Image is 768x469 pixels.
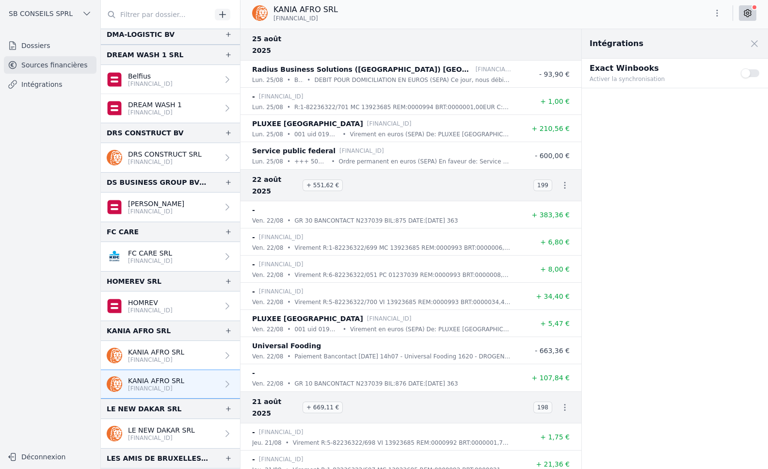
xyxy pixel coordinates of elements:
div: • [287,324,290,334]
div: DS BUSINESS GROUP BVBA [107,177,209,188]
span: 25 août 2025 [252,33,299,56]
a: LE NEW DAKAR SRL [FINANCIAL_ID] [101,419,240,448]
p: - [252,204,255,216]
p: - [252,286,255,297]
h2: Intégrations [590,38,643,49]
img: belfius.png [107,100,122,116]
a: KANIA AFRO SRL [FINANCIAL_ID] [101,370,240,399]
p: - [252,453,255,465]
div: • [307,75,310,85]
span: 21 août 2025 [252,396,299,419]
div: • [331,157,335,166]
p: Service public federal [252,145,336,157]
div: • [287,352,290,361]
div: FC CARE [107,226,139,238]
p: [FINANCIAL_ID] [259,232,304,242]
p: lun. 25/08 [252,157,283,166]
p: KANIA AFRO SRL [273,4,338,16]
p: PLUXEE [GEOGRAPHIC_DATA] [252,118,363,129]
p: ven. 22/08 [252,324,283,334]
span: + 8,00 € [540,265,570,273]
button: SB CONSEILS SPRL [4,6,96,21]
span: + 1,00 € [540,97,570,105]
div: DREAM WASH 1 SRL [107,49,183,61]
p: Virement R:5-82236322/698 VI 13923685 REM:0000992 BRT:0000001,75EUR C:00000,00 19/08 [293,438,512,448]
p: [FINANCIAL_ID] [259,454,304,464]
div: HOMEREV SRL [107,275,161,287]
button: Déconnexion [4,449,96,465]
p: [FINANCIAL_ID] [128,307,173,314]
p: Universal Fooding [252,340,321,352]
div: • [343,324,346,334]
p: [FINANCIAL_ID] [128,80,173,88]
p: lun. 25/08 [252,129,283,139]
a: [PERSON_NAME] [FINANCIAL_ID] [101,193,240,222]
img: belfius-1.png [107,199,122,215]
a: HOMREV [FINANCIAL_ID] [101,291,240,321]
p: ven. 22/08 [252,216,283,226]
span: SB CONSEILS SPRL [9,9,73,18]
p: HOMREV [128,298,173,307]
div: LES AMIS DE BRUXELLES SRL [107,453,209,464]
p: BE251700390574 [294,75,303,85]
p: [FINANCIAL_ID] [128,434,195,442]
span: + 383,36 € [531,211,570,219]
a: Intégrations [4,76,96,93]
div: LE NEW DAKAR SRL [107,403,182,415]
img: KBC_BRUSSELS_KREDBEBB.png [107,249,122,264]
p: - [252,426,255,438]
a: FC CARE SRL [FINANCIAL_ID] [101,242,240,271]
p: ven. 22/08 [252,297,283,307]
span: + 669,11 € [303,402,343,413]
span: 199 [533,179,552,191]
div: • [286,438,289,448]
span: + 210,56 € [531,125,570,132]
span: 198 [533,402,552,413]
div: • [287,297,290,307]
p: Paiement Bancontact [DATE] 14h07 - Universal Fooding 1620 - DROGENBOS - BEL Numéro de carte 5244 ... [295,352,512,361]
div: • [287,157,290,166]
div: KANIA AFRO SRL [107,325,171,337]
p: lun. 25/08 [252,75,283,85]
div: • [287,379,290,388]
div: • [287,102,290,112]
p: Virement en euros (SEPA) De: PLUXEE [GEOGRAPHIC_DATA] [STREET_ADDRESS] IBAN: [FINANCIAL_ID] Commu... [350,129,512,139]
p: DREAM WASH 1 [128,100,182,110]
img: ing.png [107,150,122,165]
p: ven. 22/08 [252,352,283,361]
div: • [287,75,290,85]
p: PLUXEE [GEOGRAPHIC_DATA] [252,313,363,324]
p: [FINANCIAL_ID] [128,109,182,116]
div: • [287,243,290,253]
a: DREAM WASH 1 [FINANCIAL_ID] [101,94,240,123]
p: Virement en euros (SEPA) De: PLUXEE [GEOGRAPHIC_DATA] [STREET_ADDRESS] IBAN: [FINANCIAL_ID] Commu... [350,324,512,334]
p: [FINANCIAL_ID] [128,356,184,364]
img: ing.png [107,376,122,392]
p: ven. 22/08 [252,243,283,253]
p: [FINANCIAL_ID] [367,119,412,129]
span: - 600,00 € [535,152,570,160]
div: DRS CONSTRUCT BV [107,127,184,139]
img: ing.png [252,5,268,21]
span: - 93,90 € [539,70,570,78]
div: • [287,129,290,139]
a: KANIA AFRO SRL [FINANCIAL_ID] [101,341,240,370]
a: Belfius [FINANCIAL_ID] [101,65,240,94]
p: FC CARE SRL [128,248,173,258]
span: + 1,75 € [540,433,570,441]
p: 001 uid 01957701 0000000574 000000027 00000 19 08 [295,324,339,334]
p: KANIA AFRO SRL [128,347,184,357]
p: Virement R:5-82236322/700 VI 13923685 REM:0000993 BRT:0000034,40EUR C:00000,00 20/08 [295,297,512,307]
p: LE NEW DAKAR SRL [128,425,195,435]
img: ing.png [107,426,122,441]
p: [FINANCIAL_ID] [128,158,202,166]
span: + 21,36 € [536,460,570,468]
span: 22 août 2025 [252,174,299,197]
p: [FINANCIAL_ID] [259,259,304,269]
div: • [287,216,290,226]
p: R:1-82236322/701 MC 13923685 REM:0000994 BRT:0000001,00EUR C:00000,00 21/08 Virement [294,102,512,112]
img: ing.png [107,348,122,363]
p: Ordre permanent en euros (SEPA) En faveur de: Service public federal [GEOGRAPHIC_DATA] IBAN: [FIN... [338,157,512,166]
p: Virement R:1-82236322/699 MC 13923685 REM:0000993 BRT:0000006,80EUR C:00000,00 20/08 [295,243,512,253]
p: - [252,367,255,379]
